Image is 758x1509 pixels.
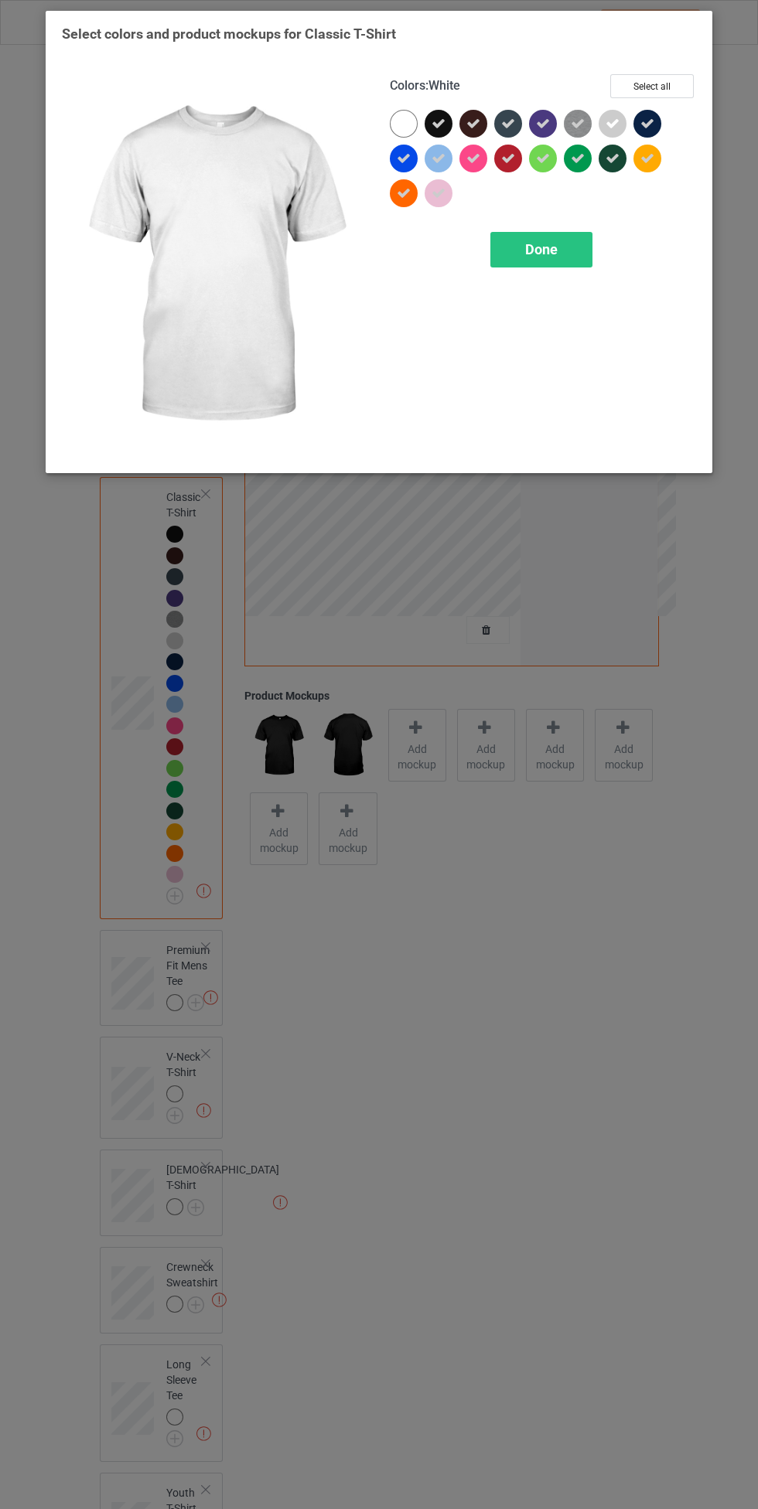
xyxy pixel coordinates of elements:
span: Colors [390,78,425,93]
span: Select colors and product mockups for Classic T-Shirt [62,26,396,42]
img: heather_texture.png [564,110,592,138]
span: White [429,78,460,93]
img: regular.jpg [62,74,368,457]
h4: : [390,78,460,94]
button: Select all [610,74,694,98]
span: Done [525,241,558,257]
